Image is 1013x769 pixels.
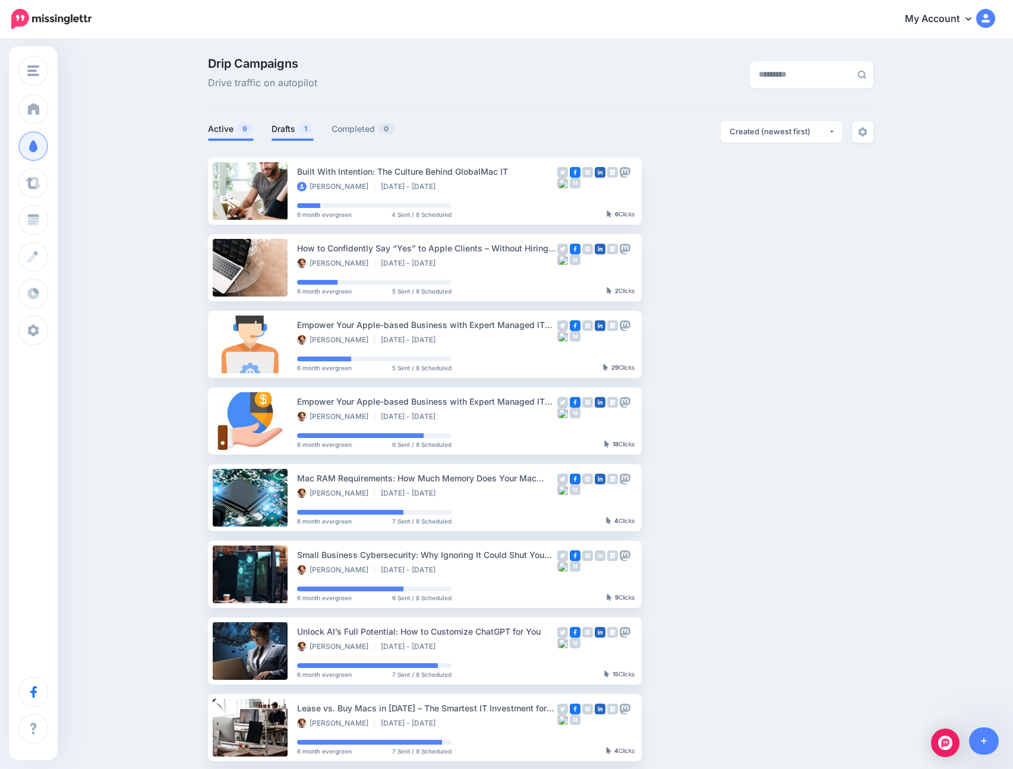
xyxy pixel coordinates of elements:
[595,244,605,254] img: linkedin-square.png
[297,518,352,524] span: 6 month evergreen
[27,65,39,76] img: menu.png
[381,565,441,575] li: [DATE] - [DATE]
[614,517,618,524] b: 4
[604,670,610,677] img: pointer-grey-darker.png
[607,167,618,178] img: google_business-grey-square.png
[582,627,593,638] img: instagram-grey-square.png
[557,178,568,188] img: bluesky-grey-square.png
[606,517,611,524] img: pointer-grey-darker.png
[297,412,375,421] li: [PERSON_NAME]
[208,75,317,91] span: Drive traffic on autopilot
[607,210,612,218] img: pointer-grey-darker.png
[297,672,352,677] span: 6 month evergreen
[208,122,254,136] a: Active9
[607,397,618,408] img: google_business-grey-square.png
[381,259,441,268] li: [DATE] - [DATE]
[607,288,635,295] div: Clicks
[557,331,568,342] img: bluesky-grey-square.png
[297,471,557,485] div: Mac RAM Requirements: How Much Memory Does Your Mac Really Need?
[570,331,580,342] img: medium-grey-square.png
[595,550,605,561] img: linkedin-grey-square.png
[557,638,568,648] img: bluesky-grey-square.png
[381,335,441,345] li: [DATE] - [DATE]
[595,704,605,714] img: linkedin-square.png
[613,440,618,447] b: 18
[620,320,630,331] img: mastodon-grey-square.png
[570,178,580,188] img: medium-grey-square.png
[392,365,452,371] span: 5 Sent / 8 Scheduled
[595,397,605,408] img: linkedin-square.png
[557,484,568,495] img: bluesky-grey-square.png
[582,474,593,484] img: instagram-grey-square.png
[582,704,593,714] img: instagram-grey-square.png
[582,550,593,561] img: instagram-grey-square.png
[595,627,605,638] img: linkedin-square.png
[332,122,395,136] a: Completed0
[208,58,317,70] span: Drip Campaigns
[582,320,593,331] img: instagram-grey-square.png
[297,288,352,294] span: 6 month evergreen
[297,565,375,575] li: [PERSON_NAME]
[557,408,568,418] img: bluesky-grey-square.png
[570,320,580,331] img: facebook-square.png
[570,550,580,561] img: facebook-square.png
[604,671,635,678] div: Clicks
[606,518,635,525] div: Clicks
[297,395,557,408] div: Empower Your Apple-based Business with Expert Managed IT Services
[570,714,580,725] img: medium-grey-square.png
[557,320,568,331] img: twitter-grey-square.png
[557,254,568,265] img: bluesky-grey-square.png
[392,442,452,447] span: 6 Sent / 8 Scheduled
[381,718,441,728] li: [DATE] - [DATE]
[615,210,618,218] b: 6
[557,167,568,178] img: twitter-grey-square.png
[607,211,635,218] div: Clicks
[297,335,375,345] li: [PERSON_NAME]
[570,408,580,418] img: medium-grey-square.png
[557,704,568,714] img: twitter-grey-square.png
[607,244,618,254] img: google_business-grey-square.png
[392,595,452,601] span: 6 Sent / 8 Scheduled
[614,747,618,754] b: 4
[603,364,635,371] div: Clicks
[297,642,375,651] li: [PERSON_NAME]
[607,287,612,294] img: pointer-grey-darker.png
[557,561,568,572] img: bluesky-grey-square.png
[570,244,580,254] img: facebook-square.png
[297,182,375,191] li: [PERSON_NAME]
[297,318,557,332] div: Empower Your Apple-based Business with Expert Managed IT Services
[392,748,452,754] span: 7 Sent / 8 Scheduled
[557,627,568,638] img: twitter-grey-square.png
[381,642,441,651] li: [DATE] - [DATE]
[607,320,618,331] img: google_business-grey-square.png
[381,412,441,421] li: [DATE] - [DATE]
[620,167,630,178] img: mastodon-grey-square.png
[570,474,580,484] img: facebook-square.png
[604,441,635,448] div: Clicks
[392,672,452,677] span: 7 Sent / 8 Scheduled
[297,748,352,754] span: 6 month evergreen
[570,484,580,495] img: medium-grey-square.png
[557,550,568,561] img: twitter-grey-square.png
[570,704,580,714] img: facebook-square.png
[570,638,580,648] img: medium-grey-square.png
[297,718,375,728] li: [PERSON_NAME]
[721,121,842,143] button: Created (newest first)
[620,550,630,561] img: mastodon-grey-square.png
[603,364,608,371] img: pointer-grey-darker.png
[582,397,593,408] img: instagram-grey-square.png
[392,212,452,218] span: 4 Sent / 8 Scheduled
[582,244,593,254] img: instagram-grey-square.png
[613,670,618,677] b: 15
[381,182,441,191] li: [DATE] - [DATE]
[615,594,618,601] b: 9
[557,714,568,725] img: bluesky-grey-square.png
[392,518,452,524] span: 7 Sent / 8 Scheduled
[730,126,828,137] div: Created (newest first)
[557,474,568,484] img: twitter-grey-square.png
[272,122,314,136] a: Drafts1
[297,365,352,371] span: 6 month evergreen
[297,442,352,447] span: 6 month evergreen
[297,625,557,638] div: Unlock AI’s Full Potential: How to Customize ChatGPT for You
[297,259,375,268] li: [PERSON_NAME]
